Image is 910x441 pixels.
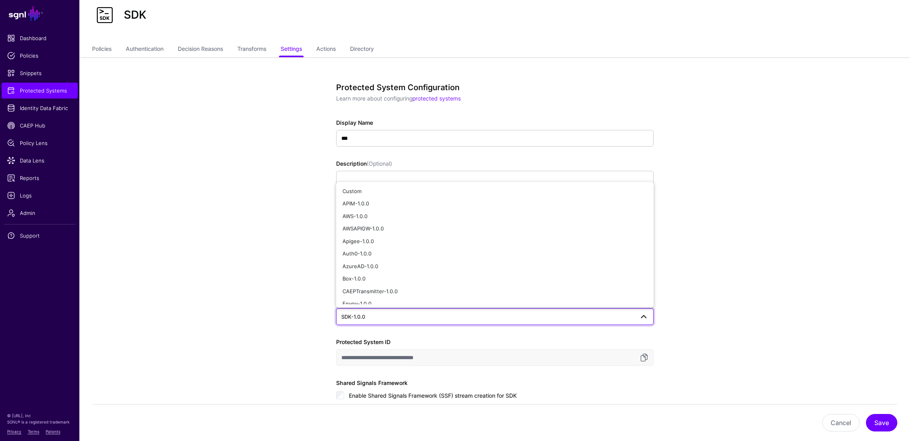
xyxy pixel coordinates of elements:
[126,42,164,57] a: Authentication
[7,232,72,240] span: Support
[2,48,78,64] a: Policies
[342,288,398,294] span: CAEPTransmitter-1.0.0
[7,104,72,112] span: Identity Data Fabric
[178,42,223,57] a: Decision Reasons
[336,298,654,310] button: Envoy-1.0.0
[316,42,336,57] a: Actions
[336,379,408,387] label: Shared Signals Framework
[7,412,72,419] p: © [URL], Inc
[342,300,371,307] span: Envoy-1.0.0
[336,94,647,103] p: Learn more about configuring
[342,275,366,282] span: Box-1.0.0
[342,188,362,194] span: Custom
[7,419,72,425] p: SGNL® is a registered trademark
[866,414,897,431] button: Save
[336,197,654,210] button: APIM-1.0.0
[342,225,384,232] span: AWSAPIGW-1.0.0
[336,260,654,273] button: AzureAD-1.0.0
[7,52,72,60] span: Policies
[336,235,654,248] button: Apigee-1.0.0
[336,118,373,127] label: Display Name
[336,83,647,92] h3: Protected System Configuration
[336,210,654,223] button: AWS-1.0.0
[336,159,392,168] label: Description
[336,185,654,198] button: Custom
[342,213,367,219] span: AWS-1.0.0
[2,170,78,186] a: Reports
[822,414,860,431] button: Cancel
[336,273,654,285] button: Box-1.0.0
[7,139,72,147] span: Policy Lens
[124,8,146,22] h2: SDK
[7,209,72,217] span: Admin
[2,188,78,203] a: Logs
[46,429,60,434] a: Patents
[7,191,72,199] span: Logs
[2,153,78,168] a: Data Lens
[28,429,39,434] a: Terms
[237,42,266,57] a: Transforms
[2,30,78,46] a: Dashboard
[336,248,654,260] button: Auth0-1.0.0
[2,65,78,81] a: Snippets
[342,200,369,207] span: APIM-1.0.0
[349,392,517,399] span: Enable Shared Signals Framework (SSF) stream creation for SDK
[7,87,72,95] span: Protected Systems
[7,174,72,182] span: Reports
[7,122,72,130] span: CAEP Hub
[92,42,112,57] a: Policies
[7,429,21,434] a: Privacy
[350,42,374,57] a: Directory
[412,95,461,102] a: protected systems
[336,222,654,235] button: AWSAPIGW-1.0.0
[7,157,72,164] span: Data Lens
[342,250,371,257] span: Auth0-1.0.0
[2,205,78,221] a: Admin
[367,160,392,167] span: (Optional)
[2,100,78,116] a: Identity Data Fabric
[7,34,72,42] span: Dashboard
[281,42,302,57] a: Settings
[336,338,391,346] label: Protected System ID
[342,238,374,244] span: Apigee-1.0.0
[2,83,78,99] a: Protected Systems
[92,2,117,28] img: svg+xml;base64,PHN2ZyB3aWR0aD0iNjQiIGhlaWdodD0iNjQiIHZpZXdCb3g9IjAgMCA2NCA2NCIgZmlsbD0ibm9uZSIgeG...
[2,118,78,133] a: CAEP Hub
[342,263,378,269] span: AzureAD-1.0.0
[336,285,654,298] button: CAEPTransmitter-1.0.0
[2,135,78,151] a: Policy Lens
[7,69,72,77] span: Snippets
[5,5,75,22] a: SGNL
[341,313,365,320] span: SDK-1.0.0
